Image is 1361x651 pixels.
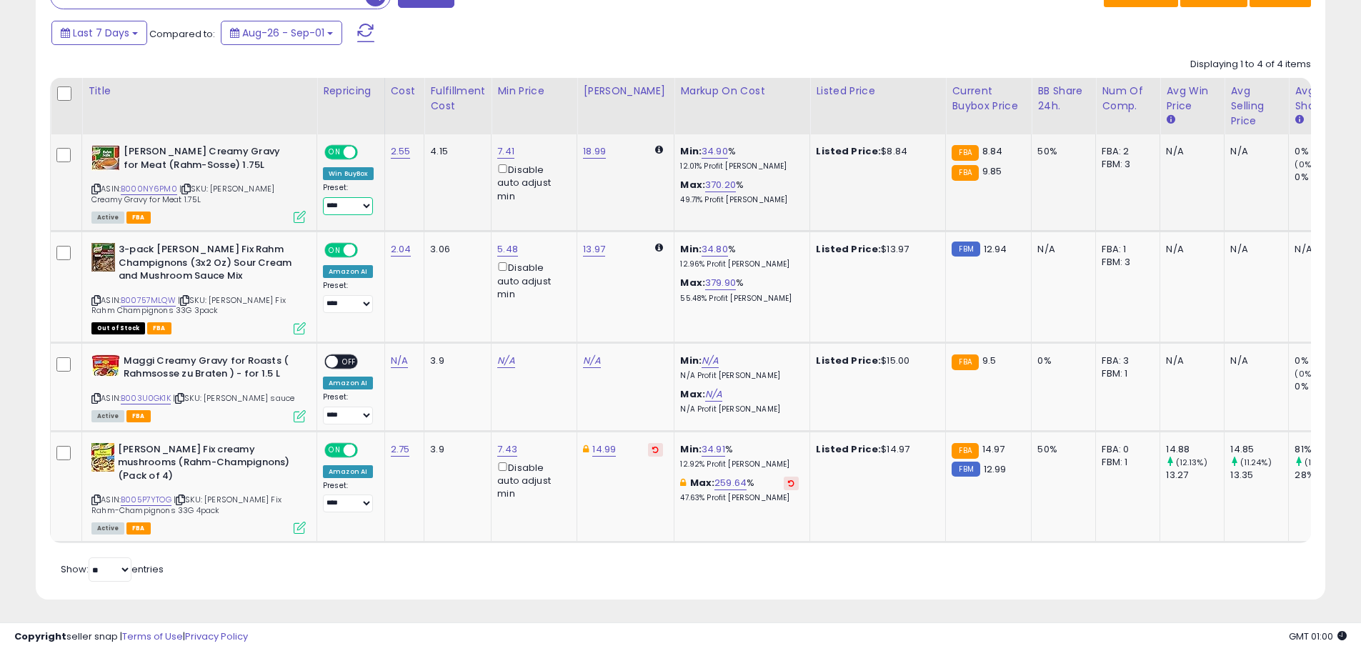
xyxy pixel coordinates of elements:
div: % [680,443,799,469]
a: 5.48 [497,242,518,257]
span: 8.84 [982,144,1003,158]
div: 13.35 [1230,469,1288,482]
img: 51i88XAwv2L._SL40_.jpg [91,354,120,377]
p: N/A Profit [PERSON_NAME] [680,404,799,414]
div: FBA: 1 [1102,243,1149,256]
b: Maggi Creamy Gravy for Roasts ( Rahmsosse zu Braten ) - for 1.5 L [124,354,297,384]
div: Disable auto adjust min [497,459,566,501]
div: 0% [1295,145,1352,158]
span: OFF [356,444,379,456]
b: Min: [680,242,702,256]
span: All listings that are currently out of stock and unavailable for purchase on Amazon [91,322,145,334]
small: FBA [952,165,978,181]
small: Avg BB Share. [1295,114,1303,126]
div: FBM: 1 [1102,456,1149,469]
div: N/A [1166,145,1213,158]
div: 3.06 [430,243,480,256]
span: 9.85 [982,164,1002,178]
div: Current Buybox Price [952,84,1025,114]
div: FBA: 3 [1102,354,1149,367]
div: $13.97 [816,243,934,256]
a: 2.75 [391,442,410,457]
div: [PERSON_NAME] [583,84,668,99]
a: N/A [391,354,408,368]
small: FBM [952,242,979,257]
div: BB Share 24h. [1037,84,1090,114]
div: % [680,145,799,172]
a: 34.91 [702,442,725,457]
a: 259.64 [714,476,747,490]
a: N/A [705,387,722,402]
div: N/A [1166,354,1213,367]
div: N/A [1295,243,1342,256]
a: 370.20 [705,178,736,192]
b: Min: [680,144,702,158]
span: OFF [356,146,379,159]
div: ASIN: [91,145,306,222]
a: 14.99 [592,442,616,457]
span: ON [326,444,344,456]
div: % [680,477,799,503]
div: N/A [1230,145,1277,158]
small: FBA [952,443,978,459]
div: 4.15 [430,145,480,158]
small: FBA [952,145,978,161]
div: FBA: 0 [1102,443,1149,456]
div: Listed Price [816,84,939,99]
div: Repricing [323,84,379,99]
span: All listings currently available for purchase on Amazon [91,212,124,224]
div: 81% [1295,443,1352,456]
div: Num of Comp. [1102,84,1154,114]
b: Min: [680,354,702,367]
span: Last 7 Days [73,26,129,40]
div: Preset: [323,392,374,424]
small: FBA [952,354,978,370]
small: (0%) [1295,368,1315,379]
a: 34.90 [702,144,728,159]
b: Max: [680,276,705,289]
div: Disable auto adjust min [497,259,566,301]
div: Win BuyBox [323,167,374,180]
a: 18.99 [583,144,606,159]
div: N/A [1230,354,1277,367]
th: The percentage added to the cost of goods (COGS) that forms the calculator for Min & Max prices. [674,78,810,134]
small: (189.29%) [1305,457,1343,468]
div: Disable auto adjust min [497,161,566,203]
span: 12.94 [984,242,1007,256]
a: 379.90 [705,276,736,290]
p: 12.96% Profit [PERSON_NAME] [680,259,799,269]
div: 50% [1037,443,1085,456]
p: 47.63% Profit [PERSON_NAME] [680,493,799,503]
div: Avg Selling Price [1230,84,1282,129]
div: N/A [1166,243,1213,256]
a: B005P7YTOG [121,494,171,506]
div: 28% [1295,469,1352,482]
div: Fulfillment Cost [430,84,485,114]
div: seller snap | | [14,630,248,644]
div: Preset: [323,281,374,313]
div: N/A [1230,243,1277,256]
span: FBA [147,322,171,334]
span: OFF [338,355,361,367]
div: Markup on Cost [680,84,804,99]
div: 3.9 [430,443,480,456]
a: B000NY6PM0 [121,183,177,195]
div: ASIN: [91,243,306,333]
b: Listed Price: [816,242,881,256]
div: Amazon AI [323,377,373,389]
div: Cost [391,84,419,99]
span: | SKU: [PERSON_NAME] sauce [173,392,294,404]
div: 50% [1037,145,1085,158]
span: Aug-26 - Sep-01 [242,26,324,40]
a: N/A [702,354,719,368]
p: 49.71% Profit [PERSON_NAME] [680,195,799,205]
div: FBM: 1 [1102,367,1149,380]
p: 55.48% Profit [PERSON_NAME] [680,294,799,304]
span: ON [326,244,344,257]
div: Preset: [323,481,374,513]
span: FBA [126,522,151,535]
a: 2.04 [391,242,412,257]
div: % [680,243,799,269]
b: Listed Price: [816,144,881,158]
b: Max: [680,178,705,192]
